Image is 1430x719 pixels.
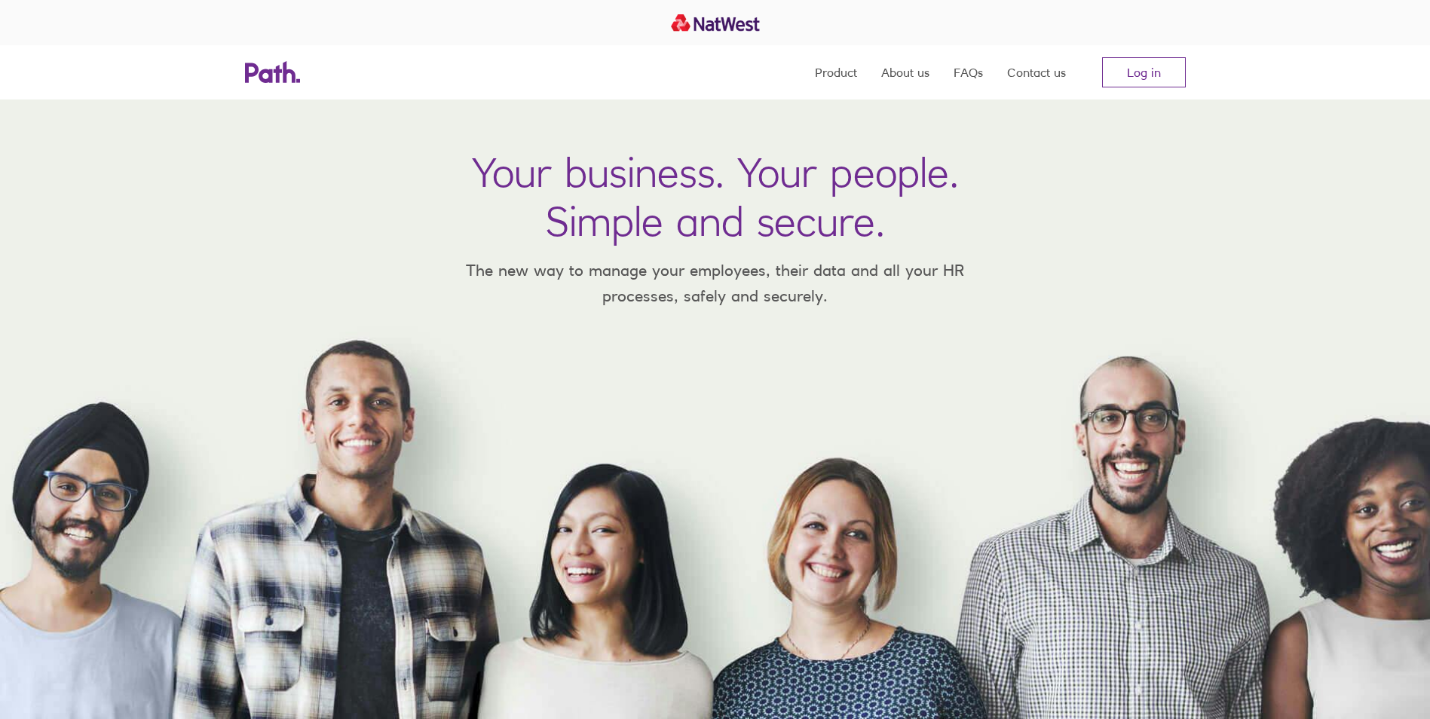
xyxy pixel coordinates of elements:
a: About us [881,45,929,99]
a: Contact us [1007,45,1066,99]
a: Log in [1102,57,1186,87]
h1: Your business. Your people. Simple and secure. [472,148,959,246]
a: FAQs [954,45,983,99]
p: The new way to manage your employees, their data and all your HR processes, safely and securely. [444,258,987,308]
a: Product [815,45,857,99]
